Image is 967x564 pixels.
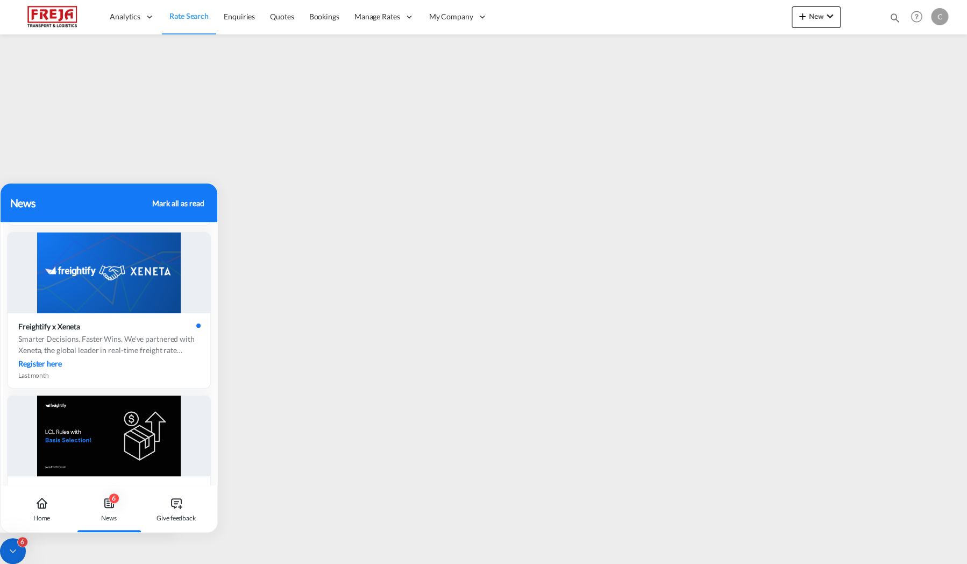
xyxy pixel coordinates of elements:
span: Help [907,8,926,26]
div: icon-magnify [889,12,901,28]
span: Manage Rates [354,11,400,22]
span: Analytics [110,11,140,22]
span: My Company [429,11,473,22]
div: C [931,8,948,25]
span: Bookings [309,12,339,21]
span: New [796,12,836,20]
span: Enquiries [224,12,255,21]
md-icon: icon-plus 400-fg [796,10,809,23]
div: Help [907,8,931,27]
button: icon-plus 400-fgNewicon-chevron-down [792,6,841,28]
md-icon: icon-chevron-down [823,10,836,23]
span: Rate Search [169,11,209,20]
md-icon: icon-magnify [889,12,901,24]
span: Quotes [270,12,294,21]
img: 586607c025bf11f083711d99603023e7.png [16,5,89,29]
